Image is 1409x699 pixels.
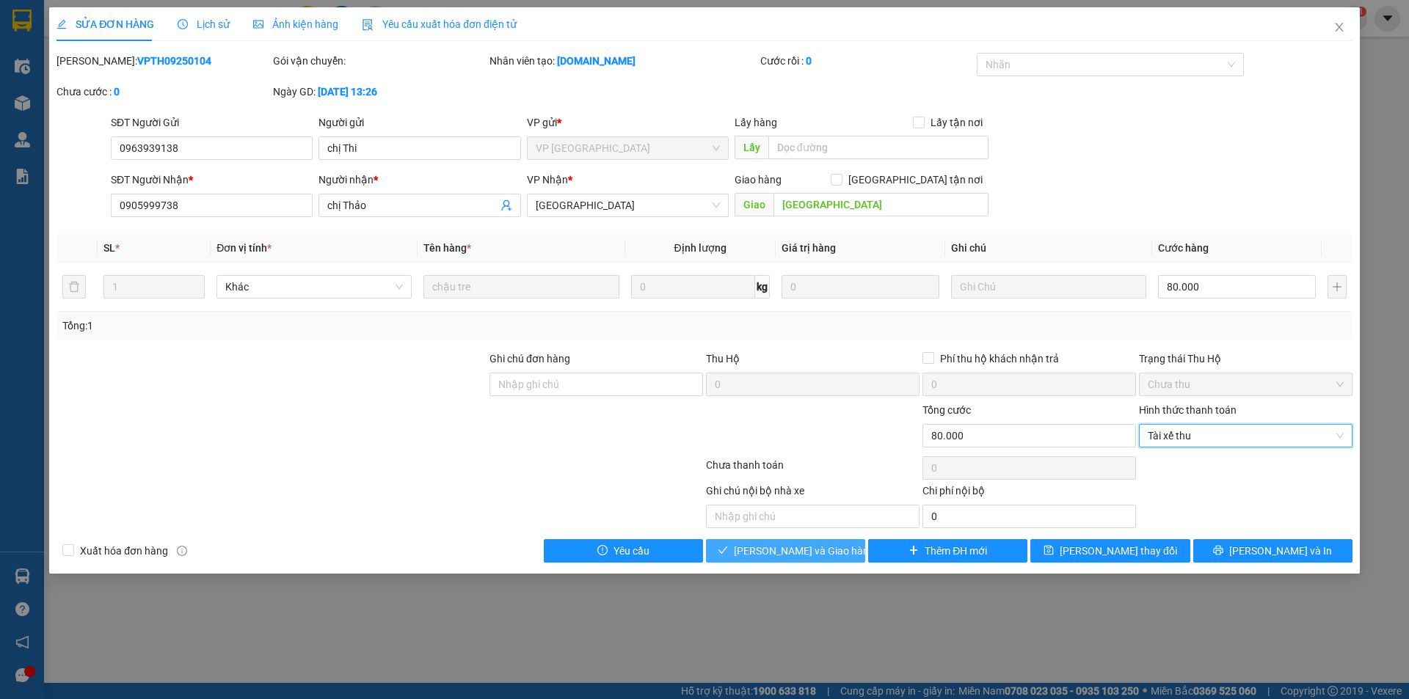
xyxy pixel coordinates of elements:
span: [PERSON_NAME] và Giao hàng [734,543,875,559]
button: save[PERSON_NAME] thay đổi [1030,539,1190,563]
span: Thu Hộ [706,353,740,365]
span: [PERSON_NAME] và In [1229,543,1332,559]
button: Close [1319,7,1360,48]
button: exclamation-circleYêu cầu [544,539,703,563]
span: VP Nhận [527,174,568,186]
div: Nhân viên tạo: [489,53,757,69]
span: [GEOGRAPHIC_DATA] tận nơi [842,172,989,188]
span: VP Tuy Hòa [536,137,720,159]
span: Tên hàng [423,242,471,254]
div: Chi phí nội bộ [922,483,1136,505]
button: printer[PERSON_NAME] và In [1193,539,1352,563]
span: Cước hàng [1158,242,1209,254]
span: Chưa thu [1148,373,1344,395]
span: save [1044,545,1054,557]
input: Ghi Chú [951,275,1146,299]
button: check[PERSON_NAME] và Giao hàng [706,539,865,563]
span: Nha Trang [536,194,720,216]
span: clock-circle [178,19,188,29]
span: SỬA ĐƠN HÀNG [57,18,154,30]
span: exclamation-circle [597,545,608,557]
input: Dọc đường [768,136,989,159]
label: Hình thức thanh toán [1139,404,1237,416]
button: plusThêm ĐH mới [868,539,1027,563]
button: delete [62,275,86,299]
span: edit [57,19,67,29]
span: Giao hàng [735,174,782,186]
img: icon [362,19,374,31]
div: Trạng thái Thu Hộ [1139,351,1352,367]
span: Đơn vị tính [216,242,272,254]
span: Khác [225,276,403,298]
div: SĐT Người Gửi [111,114,313,131]
input: VD: Bàn, Ghế [423,275,619,299]
div: Ghi chú nội bộ nhà xe [706,483,920,505]
button: plus [1328,275,1347,299]
div: VP gửi [527,114,729,131]
div: Chưa cước : [57,84,270,100]
span: Phí thu hộ khách nhận trả [934,351,1065,367]
span: Ảnh kiện hàng [253,18,338,30]
div: SĐT Người Nhận [111,172,313,188]
span: kg [755,275,770,299]
div: Người gửi [318,114,520,131]
span: Thêm ĐH mới [925,543,987,559]
span: Lấy hàng [735,117,777,128]
span: info-circle [177,546,187,556]
span: Yêu cầu xuất hóa đơn điện tử [362,18,517,30]
span: Tổng cước [922,404,971,416]
span: Xuất hóa đơn hàng [74,543,174,559]
input: Dọc đường [773,193,989,216]
label: Ghi chú đơn hàng [489,353,570,365]
span: [PERSON_NAME] thay đổi [1060,543,1177,559]
div: Người nhận [318,172,520,188]
div: Chưa thanh toán [704,457,921,483]
b: 0 [806,55,812,67]
span: Giá trị hàng [782,242,836,254]
input: Nhập ghi chú [706,505,920,528]
input: 0 [782,275,939,299]
th: Ghi chú [945,234,1152,263]
div: Ngày GD: [273,84,487,100]
span: printer [1213,545,1223,557]
span: Giao [735,193,773,216]
span: Yêu cầu [614,543,649,559]
span: plus [909,545,919,557]
b: [DATE] 13:26 [318,86,377,98]
b: VPTH09250104 [137,55,211,67]
b: [DOMAIN_NAME] [557,55,636,67]
span: check [718,545,728,557]
span: picture [253,19,263,29]
div: Gói vận chuyển: [273,53,487,69]
span: Tài xế thu [1148,425,1344,447]
b: 0 [114,86,120,98]
span: Lấy [735,136,768,159]
span: Lịch sử [178,18,230,30]
div: Tổng: 1 [62,318,544,334]
div: Cước rồi : [760,53,974,69]
span: Lấy tận nơi [925,114,989,131]
input: Ghi chú đơn hàng [489,373,703,396]
div: [PERSON_NAME]: [57,53,270,69]
span: user-add [500,200,512,211]
span: close [1333,21,1345,33]
span: Định lượng [674,242,727,254]
span: SL [103,242,115,254]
